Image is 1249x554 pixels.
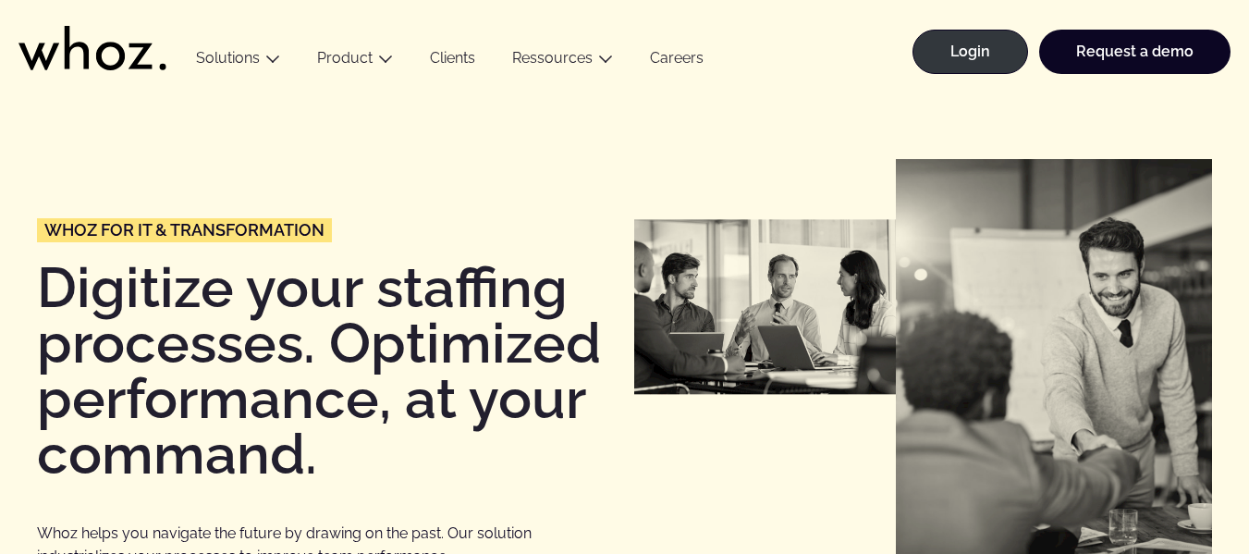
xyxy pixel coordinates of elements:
span: Whoz for IT & Transformation [44,222,324,239]
button: Ressources [494,49,631,74]
a: Ressources [512,49,593,67]
a: Request a demo [1039,30,1231,74]
button: Solutions [178,49,299,74]
a: Clients [411,49,494,74]
a: Careers [631,49,722,74]
button: Product [299,49,411,74]
strong: Digitize your staffing processes. Optimized performance, at your command. [37,255,601,486]
a: Product [317,49,373,67]
a: Login [912,30,1028,74]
